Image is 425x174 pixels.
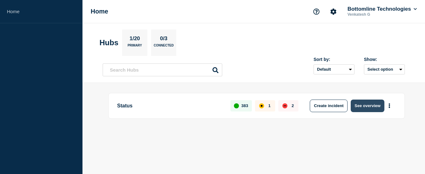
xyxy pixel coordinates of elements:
select: Sort by [314,64,354,74]
div: up [234,103,239,108]
div: affected [259,103,264,108]
button: Bottomline Technologies [346,6,418,12]
button: Account settings [327,5,340,18]
p: 2 [292,103,294,108]
p: 1/20 [127,35,142,44]
div: down [282,103,287,108]
p: 0/3 [158,35,170,44]
button: Support [310,5,323,18]
p: 383 [241,103,248,108]
h1: Home [91,8,108,15]
button: Create incident [310,100,348,112]
p: Connected [154,44,173,50]
div: Show: [364,57,405,62]
div: Sort by: [314,57,354,62]
p: Venkatesh G [346,12,412,17]
p: Status [117,100,223,112]
button: More actions [385,100,394,111]
p: Primary [127,44,142,50]
button: Select option [364,64,405,74]
p: 1 [268,103,270,108]
input: Search Hubs [103,63,222,76]
h2: Hubs [99,38,118,47]
button: See overview [351,100,384,112]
